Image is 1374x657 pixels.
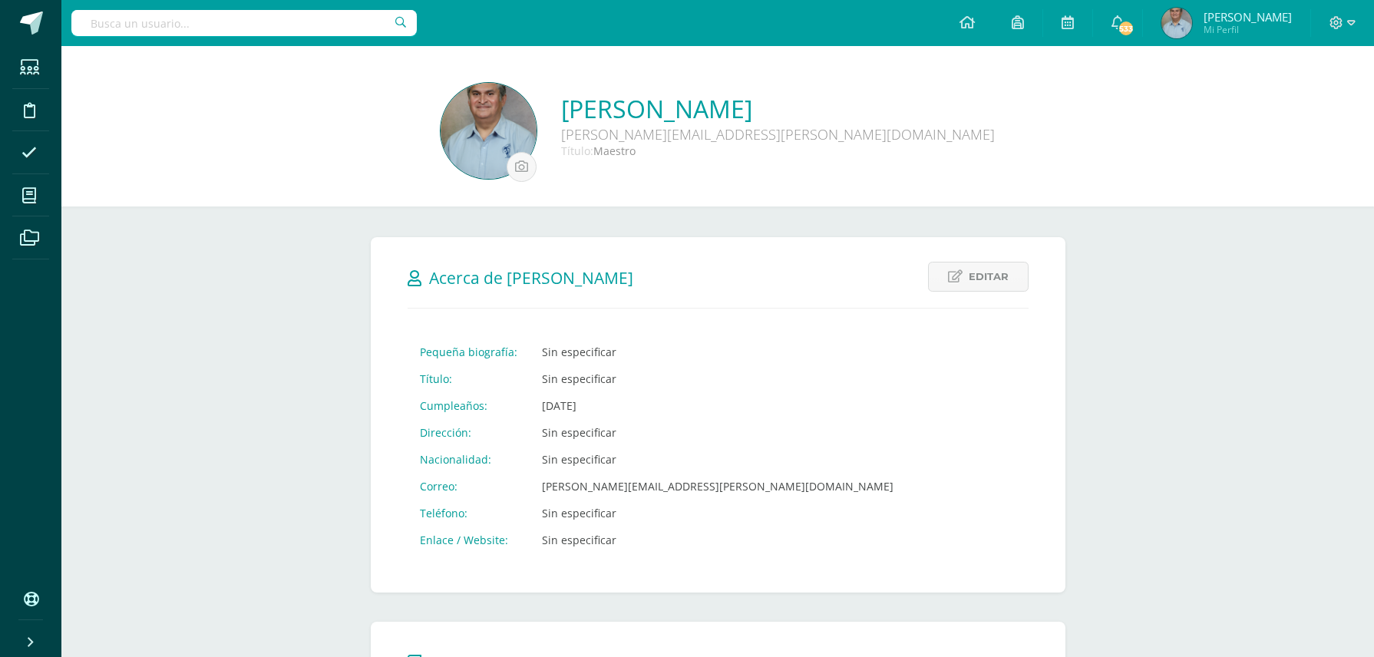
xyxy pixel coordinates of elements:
span: Mi Perfil [1204,23,1292,36]
td: Nacionalidad: [408,446,530,473]
td: Sin especificar [530,446,906,473]
td: Pequeña biografía: [408,338,530,365]
img: 5bc04afded168cf845d66767858187e0.png [441,83,537,179]
td: Enlace / Website: [408,527,530,553]
td: Sin especificar [530,365,906,392]
td: Correo: [408,473,530,500]
td: Dirección: [408,419,530,446]
td: Sin especificar [530,338,906,365]
a: Editar [928,262,1029,292]
td: [DATE] [530,392,906,419]
span: Editar [969,262,1009,291]
span: [PERSON_NAME] [1204,9,1292,25]
td: Sin especificar [530,419,906,446]
td: Sin especificar [530,527,906,553]
span: Acerca de [PERSON_NAME] [429,267,633,289]
img: a5dbb29e51c05669dcf85516d41866b2.png [1161,8,1192,38]
td: Sin especificar [530,500,906,527]
td: Título: [408,365,530,392]
span: Título: [561,144,593,158]
a: [PERSON_NAME] [561,92,995,125]
td: Teléfono: [408,500,530,527]
td: [PERSON_NAME][EMAIL_ADDRESS][PERSON_NAME][DOMAIN_NAME] [530,473,906,500]
input: Busca un usuario... [71,10,417,36]
span: Maestro [593,144,636,158]
td: Cumpleaños: [408,392,530,419]
span: 533 [1118,20,1135,37]
div: [PERSON_NAME][EMAIL_ADDRESS][PERSON_NAME][DOMAIN_NAME] [561,125,995,144]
